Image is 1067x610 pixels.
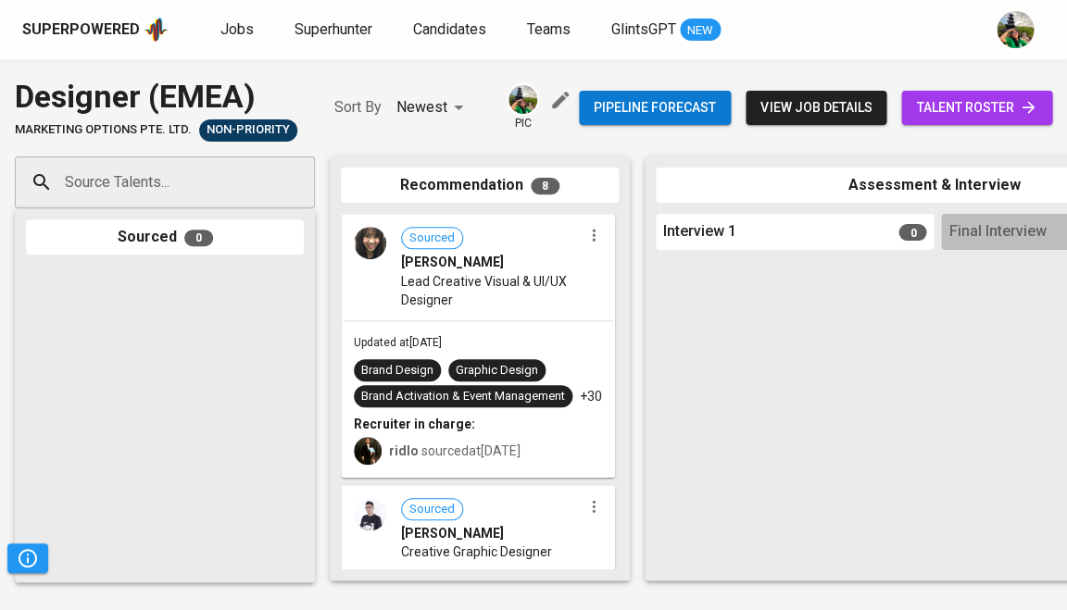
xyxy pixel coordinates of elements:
b: ridlo [389,443,419,458]
span: view job details [760,96,872,119]
a: Teams [527,19,574,42]
img: eva@glints.com [997,11,1034,48]
span: Teams [527,20,571,38]
span: Non-Priority [199,121,297,139]
span: Sourced [402,501,462,518]
div: Graphic Design [456,362,538,380]
p: Sort By [334,96,382,118]
img: eva@glints.com [508,85,537,114]
b: Recruiter in charge: [354,417,475,431]
span: Lead Creative Visual & UI/UX Designer [401,272,582,309]
div: Sourced[PERSON_NAME]Lead Creative Visual & UI/UX DesignerUpdated at[DATE]Brand DesignGraphic Desi... [341,214,615,478]
span: Candidates [413,20,486,38]
span: NEW [680,21,721,40]
button: Pipeline forecast [579,91,731,125]
a: Superpoweredapp logo [22,16,169,44]
div: Designer (EMEA) [15,74,297,119]
a: Superhunter [295,19,376,42]
button: view job details [746,91,886,125]
span: Updated at [DATE] [354,336,442,349]
div: Pending Client’s Feedback [199,119,297,142]
span: [PERSON_NAME] [401,524,504,542]
span: Pipeline forecast [594,96,716,119]
button: Open [305,181,308,184]
div: Sourced [26,219,304,255]
a: Candidates [413,19,490,42]
div: Superpowered [22,19,140,41]
span: 8 [531,178,559,194]
span: Superhunter [295,20,372,38]
p: +30 [580,387,602,405]
span: [PERSON_NAME] [401,253,504,271]
span: Jobs [220,20,254,38]
div: pic [507,83,539,131]
button: Pipeline Triggers [7,543,48,573]
img: app logo [144,16,169,44]
span: 0 [184,230,213,246]
span: Final Interview [948,221,1046,243]
span: GlintsGPT [611,20,676,38]
span: talent roster [916,96,1037,119]
div: Brand Activation & Event Management [361,388,565,405]
span: sourced at [DATE] [389,443,521,458]
div: Recommendation [341,168,619,204]
a: GlintsGPT NEW [611,19,721,42]
p: Newest [396,96,447,118]
span: Creative Graphic Designer [401,542,552,561]
img: ridlo@glints.com [354,437,382,465]
span: MARKETING OPTIONS PTE. LTD. [15,121,192,139]
img: c01ef357456c62b5bf9709fb0f289fc8.jpg [354,498,386,530]
span: Interview 1 [663,221,736,243]
a: talent roster [901,91,1052,125]
div: Newest [396,91,470,125]
a: Jobs [220,19,257,42]
span: 0 [898,224,926,241]
img: 0804753d77c8daad5b0781c258198712.jpeg [354,227,386,259]
div: Brand Design [361,362,433,380]
span: Sourced [402,230,462,247]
